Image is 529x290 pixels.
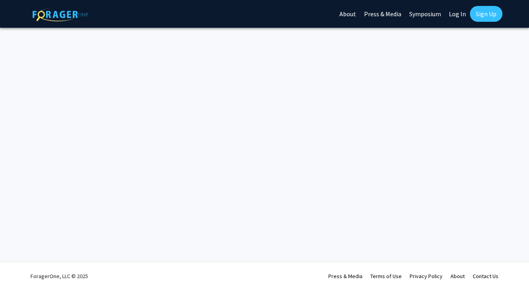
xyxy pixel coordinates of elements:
[370,273,402,280] a: Terms of Use
[470,6,502,22] a: Sign Up
[410,273,443,280] a: Privacy Policy
[31,262,88,290] div: ForagerOne, LLC © 2025
[328,273,362,280] a: Press & Media
[33,8,88,21] img: ForagerOne Logo
[473,273,498,280] a: Contact Us
[450,273,465,280] a: About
